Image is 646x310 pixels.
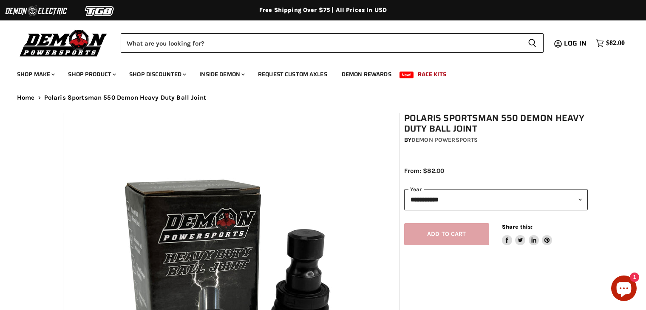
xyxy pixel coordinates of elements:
h1: Polaris Sportsman 550 Demon Heavy Duty Ball Joint [404,113,588,134]
ul: Main menu [11,62,623,83]
span: From: $82.00 [404,167,444,175]
a: Shop Product [62,66,121,83]
a: Shop Make [11,66,60,83]
span: Log in [564,38,586,49]
a: Demon Rewards [335,66,398,83]
span: $82.00 [606,39,625,47]
span: Share this: [502,224,533,230]
img: Demon Electric Logo 2 [4,3,68,19]
a: Race Kits [411,66,453,83]
div: by [404,135,588,145]
input: Search [121,33,521,53]
a: Request Custom Axles [252,66,334,83]
img: TGB Logo 2 [68,3,132,19]
span: New! [399,72,414,78]
a: Demon Powersports [411,136,478,144]
span: Polaris Sportsman 550 Demon Heavy Duty Ball Joint [44,94,206,101]
a: Shop Discounted [123,66,191,83]
a: Home [17,94,35,101]
select: year [404,189,588,210]
form: Product [121,33,544,53]
a: Inside Demon [193,66,250,83]
img: Demon Powersports [17,28,110,58]
a: Log in [560,40,592,47]
inbox-online-store-chat: Shopify online store chat [609,276,639,303]
a: $82.00 [592,37,629,49]
button: Search [521,33,544,53]
aside: Share this: [502,223,552,246]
